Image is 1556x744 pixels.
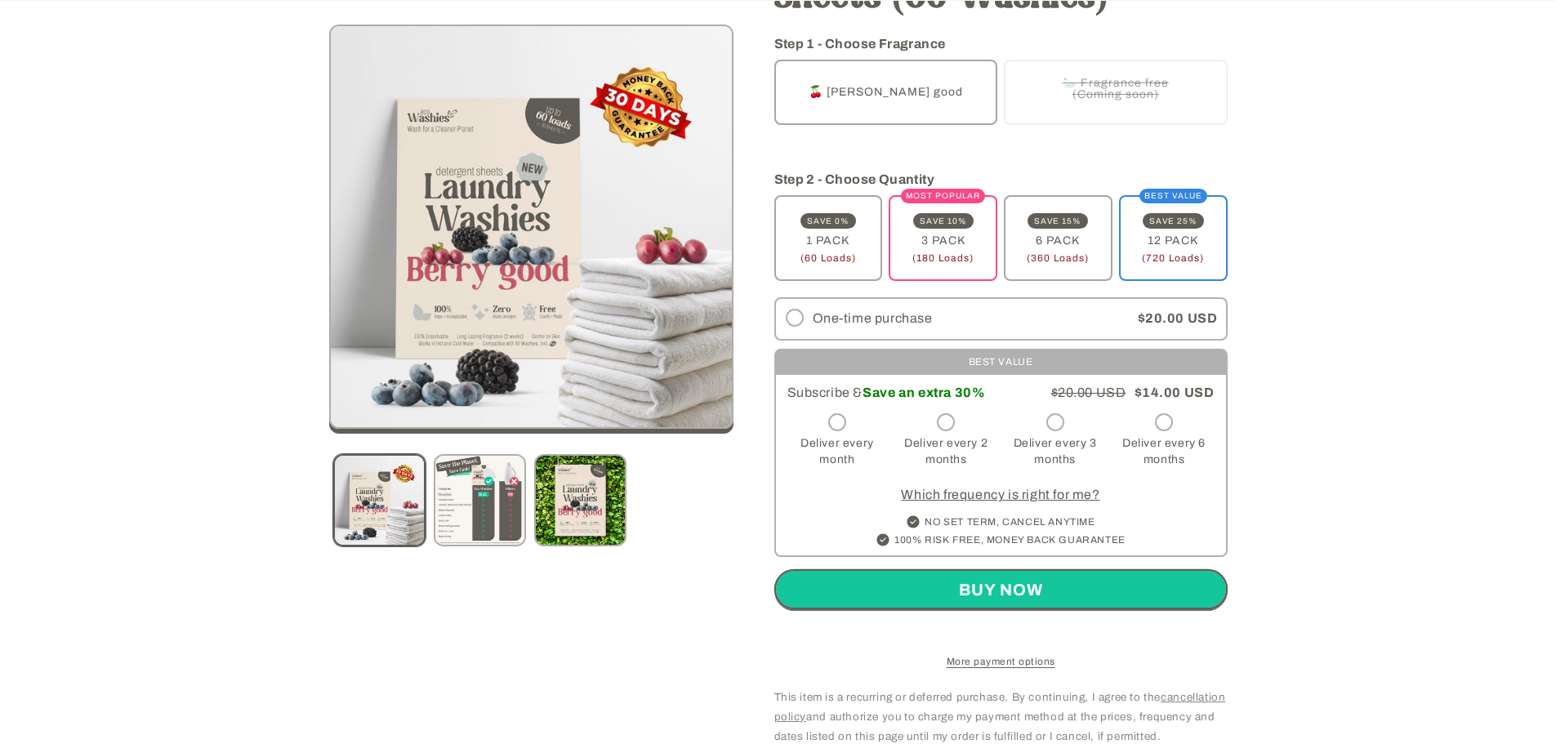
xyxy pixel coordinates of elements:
span: (180 Loads) [912,253,974,263]
span: (360 Loads) [1027,253,1089,263]
label: 🦢 Fragrance free (Coming soon) [1004,60,1228,125]
button: Load image 2 in gallery view [434,454,526,546]
li: 100% RISK FREE, MONEY BACK GUARANTEE [876,532,1126,547]
button: Load image 3 in gallery view [534,454,626,546]
label: 1 PACK [774,195,883,281]
label: One-time purchase [776,299,1130,339]
div: $20.00 USD [1130,299,1226,339]
span: $20.00 USD [1051,385,1126,399]
button: Load image 1 in gallery view [333,454,426,546]
label: Deliver every 6 months [1114,409,1215,475]
media-gallery: Gallery Viewer [329,25,733,550]
span: BEST VALUE [1139,189,1207,203]
div: BEST VALUE [776,350,1226,375]
label: Deliver every 2 months [896,409,996,475]
span: (720 Loads) [1142,253,1204,263]
span: (60 Loads) [800,253,856,263]
label: Deliver every month [787,409,888,475]
div: $14.00 USD [1043,381,1215,405]
legend: Step 1 - Choose Fragrance [774,34,947,54]
a: Which frequency is right for me? [901,488,1099,501]
span: SAVE 10% [913,213,974,229]
li: NO SET TERM, CANCEL ANYTIME [876,515,1126,529]
label: 12 PACK [1119,195,1228,281]
label: 🍒 [PERSON_NAME] good [774,60,998,125]
span: MOST POPULAR [901,189,985,203]
span: SAVE 15% [1028,213,1088,229]
button: Buy now [774,569,1228,609]
a: More payment options [774,654,1228,669]
span: Save an extra 30% [863,385,985,399]
label: 6 PACK [1004,195,1112,281]
legend: Step 2 - Choose Quantity [774,170,937,189]
span: SAVE 25% [1143,213,1204,229]
label: Deliver every 3 months [1005,409,1105,475]
span: SAVE 0% [800,213,856,229]
label: 3 PACK [889,195,997,281]
label: Subscribe & [787,381,986,405]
